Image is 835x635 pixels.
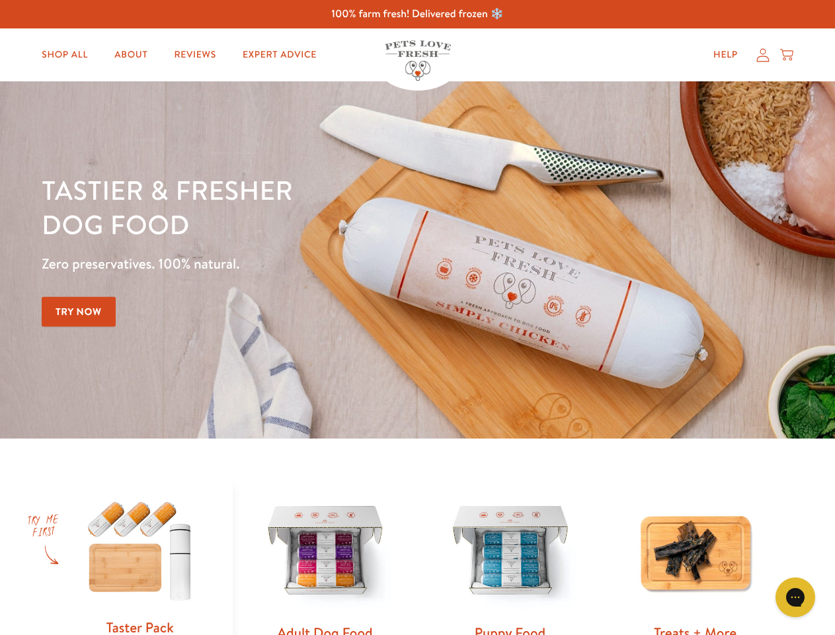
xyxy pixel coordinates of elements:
[42,173,543,241] h1: Tastier & fresher dog food
[104,42,158,68] a: About
[31,42,99,68] a: Shop All
[42,297,116,327] a: Try Now
[769,573,822,622] iframe: Gorgias live chat messenger
[232,42,327,68] a: Expert Advice
[703,42,748,68] a: Help
[163,42,226,68] a: Reviews
[42,252,543,276] p: Zero preservatives. 100% natural.
[385,40,451,81] img: Pets Love Fresh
